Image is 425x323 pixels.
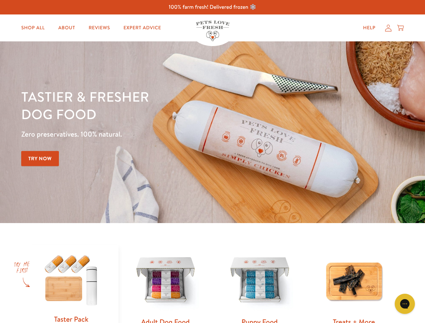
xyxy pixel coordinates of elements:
[118,21,167,35] a: Expert Advice
[391,291,418,316] iframe: Gorgias live chat messenger
[53,21,80,35] a: About
[358,21,381,35] a: Help
[21,88,276,123] h1: Tastier & fresher dog food
[21,151,59,166] a: Try Now
[16,21,50,35] a: Shop All
[83,21,115,35] a: Reviews
[196,21,229,41] img: Pets Love Fresh
[21,128,276,140] p: Zero preservatives. 100% natural.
